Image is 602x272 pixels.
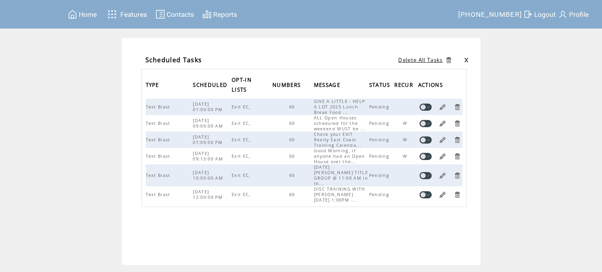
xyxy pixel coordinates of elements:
[146,121,172,126] span: Text Blast
[272,82,303,87] a: NUMBERS
[523,9,533,19] img: exit.svg
[232,121,253,126] span: Exit EC,
[146,153,172,159] span: Text Blast
[314,164,368,186] span: [DATE] [PERSON_NAME] TITLE GROUP @ 11:00 AM in th...
[369,104,391,110] span: Pending
[104,7,149,22] a: Features
[193,101,225,112] span: [DATE] 01:00:00 PM
[394,82,415,87] a: RECUR
[79,11,97,18] span: Home
[193,82,229,87] a: SCHEDULED
[439,120,446,127] a: Edit Task
[193,189,225,200] span: [DATE] 12:00:00 PM
[439,136,446,144] a: Edit Task
[522,8,557,20] a: Logout
[369,137,391,142] span: Pending
[369,153,391,159] span: Pending
[146,137,172,142] span: Text Blast
[394,79,415,92] span: RECUR
[439,191,446,198] a: Edit Task
[534,11,556,18] span: Logout
[558,9,568,19] img: profile.svg
[557,8,590,20] a: Profile
[439,172,446,179] a: Edit Task
[398,56,442,63] a: Delete All Tasks
[232,104,253,110] span: Exit EC,
[419,153,432,160] a: Disable task
[145,56,202,64] span: Scheduled Tasks
[193,170,225,181] span: [DATE] 10:00:00 AM
[289,192,297,197] span: 60
[67,8,98,20] a: Home
[213,11,237,18] span: Reports
[146,79,161,92] span: TYPE
[314,186,365,203] span: DISC TRAINING WITH [PERSON_NAME] [DATE] 1:00PM ...
[369,82,392,87] a: STATUS
[418,79,445,92] span: ACTIONS
[453,136,461,144] a: Delete Task
[314,115,368,131] span: ALL Open Houses scheduled for the weekend MUST be ...
[419,120,432,127] a: Disable task
[453,172,461,179] a: Delete Task
[289,121,297,126] span: 60
[232,173,253,178] span: Exit EC,
[232,192,253,197] span: Exit EC,
[314,148,365,164] span: Good Morning, if anyone had an Open House over the...
[232,137,253,142] span: Exit EC,
[569,11,589,18] span: Profile
[105,8,119,21] img: features.svg
[458,11,522,18] span: [PHONE_NUMBER]
[314,82,342,87] a: MESSAGE
[439,153,446,160] a: Edit Task
[289,153,297,159] span: 60
[146,82,161,87] a: TYPE
[232,74,252,97] span: OPT-IN LISTS
[193,134,225,145] span: [DATE] 07:00:00 PM
[201,8,238,20] a: Reports
[453,120,461,127] a: Delete Task
[232,77,252,92] a: OPT-IN LISTS
[419,136,432,144] a: Disable task
[453,153,461,160] a: Delete Task
[68,9,77,19] img: home.svg
[369,121,391,126] span: Pending
[289,137,297,142] span: 60
[439,103,446,111] a: Edit Task
[403,137,409,142] span: W
[369,173,391,178] span: Pending
[120,11,147,18] span: Features
[419,172,432,179] a: Disable task
[193,118,225,129] span: [DATE] 09:00:00 AM
[403,153,409,159] span: W
[314,131,363,148] span: Check your EXIT Realty East Coast Training Calenda...
[146,104,172,110] span: Text Blast
[146,173,172,178] span: Text Blast
[403,121,409,126] span: W
[314,79,342,92] span: MESSAGE
[419,103,432,111] a: Disable task
[202,9,212,19] img: chart.svg
[156,9,165,19] img: contacts.svg
[146,192,172,197] span: Text Blast
[419,191,432,198] a: Disable task
[167,11,194,18] span: Contacts
[289,173,297,178] span: 60
[289,104,297,110] span: 60
[193,151,225,162] span: [DATE] 09:15:00 AM
[314,99,365,115] span: GIVE A LITTLE - HELP A LOT 2025 Lunch Break Food ...
[453,191,461,198] a: Delete Task
[154,8,195,20] a: Contacts
[453,103,461,111] a: Delete Task
[369,79,392,92] span: STATUS
[232,153,253,159] span: Exit EC,
[193,79,229,92] span: SCHEDULED
[272,79,303,92] span: NUMBERS
[369,192,391,197] span: Pending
